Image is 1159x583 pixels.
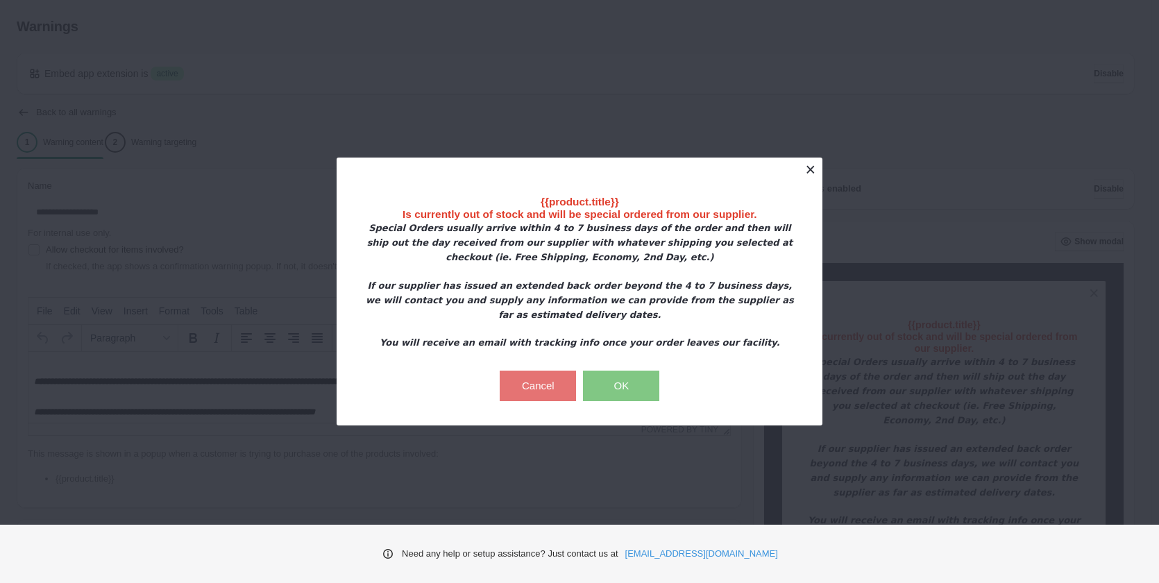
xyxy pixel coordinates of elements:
[625,547,778,561] a: [EMAIL_ADDRESS][DOMAIN_NAME]
[380,337,779,348] span: You will receive an email with tracking info once your order leaves our facility.
[541,196,619,208] strong: {{product.title}}
[366,280,794,320] span: If our supplier has issued an extended back order beyond the 4 to 7 business days, we will contac...
[403,208,757,220] strong: Is currently out of stock and will be special ordered from our supplier.
[367,223,793,262] span: Special Orders usually arrive within 4 to 7 business days of the order and then will ship out the...
[500,371,576,401] button: Cancel
[583,371,659,401] button: OK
